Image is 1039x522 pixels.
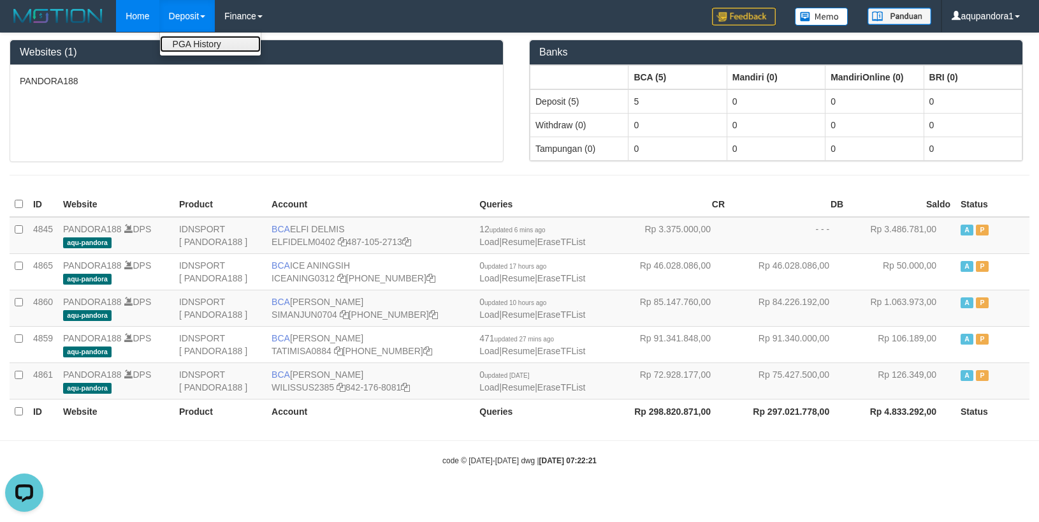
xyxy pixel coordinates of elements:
strong: [DATE] 07:22:21 [539,456,597,465]
td: IDNSPORT [ PANDORA188 ] [174,217,266,254]
td: Rp 84.226.192,00 [730,290,848,326]
a: Load [479,382,499,392]
th: Status [955,192,1029,217]
td: 0 [924,113,1022,137]
th: Group: activate to sort column ascending [825,65,924,89]
a: PANDORA188 [63,260,122,271]
td: 4865 [28,253,58,290]
th: Rp 4.833.292,00 [848,399,955,423]
span: aqu-pandora [63,310,112,321]
span: Active [961,297,973,308]
td: ELFI DELMIS 487-105-2713 [266,217,474,254]
td: 0 [924,89,1022,114]
span: Active [961,225,973,235]
a: Copy 5776579552 to clipboard [423,346,432,356]
a: Resume [502,237,535,247]
span: aqu-pandora [63,383,112,394]
td: 0 [825,89,924,114]
th: Queries [474,192,611,217]
td: Rp 46.028.086,00 [730,253,848,290]
span: Active [961,334,973,345]
td: 0 [628,113,727,137]
th: Account [266,192,474,217]
td: IDNSPORT [ PANDORA188 ] [174,253,266,290]
span: | | [479,260,585,283]
td: Rp 126.349,00 [848,362,955,399]
a: PANDORA188 [63,333,122,343]
td: DPS [58,217,174,254]
span: Paused [976,334,989,345]
a: ELFIDELM0402 [272,237,335,247]
span: | | [479,333,585,356]
h3: Websites (1) [20,47,493,58]
td: 0 [924,137,1022,160]
a: Copy ICEANING0312 to clipboard [337,273,346,283]
span: updated [DATE] [484,372,529,379]
a: EraseTFList [537,273,585,283]
span: Paused [976,370,989,381]
span: updated 6 mins ago [490,227,546,234]
td: Rp 106.189,00 [848,326,955,362]
a: EraseTFList [537,382,585,392]
span: 0 [479,260,546,271]
td: ICE ANINGSIH [PHONE_NUMBER] [266,253,474,290]
th: Group: activate to sort column ascending [727,65,825,89]
img: Feedback.jpg [712,8,776,26]
a: Resume [502,273,535,283]
th: Website [58,399,174,423]
a: PANDORA188 [63,297,122,307]
th: Website [58,192,174,217]
td: Tampungan (0) [530,137,628,160]
th: Group: activate to sort column ascending [924,65,1022,89]
a: Resume [502,382,535,392]
td: 4859 [28,326,58,362]
th: ID [28,192,58,217]
th: Group: activate to sort column ascending [628,65,727,89]
a: SIMANJUN0704 [272,309,337,320]
td: 0 [727,89,825,114]
a: Copy ELFIDELM0402 to clipboard [338,237,347,247]
span: 0 [479,369,529,380]
th: Status [955,399,1029,423]
th: Queries [474,399,611,423]
img: Button%20Memo.svg [795,8,848,26]
small: code © [DATE]-[DATE] dwg | [442,456,597,465]
a: Copy 5776579617 to clipboard [429,309,438,320]
a: Load [479,237,499,247]
span: | | [479,224,585,247]
a: Copy 8421768081 to clipboard [401,382,410,392]
td: Rp 91.341.848,00 [611,326,730,362]
a: Load [479,346,499,356]
th: Product [174,399,266,423]
a: Resume [502,309,535,320]
a: PANDORA188 [63,224,122,234]
td: IDNSPORT [ PANDORA188 ] [174,362,266,399]
span: 471 [479,333,554,343]
td: [PERSON_NAME] [PHONE_NUMBER] [266,326,474,362]
span: aqu-pandora [63,274,112,285]
h3: Banks [539,47,1013,58]
th: Product [174,192,266,217]
span: Paused [976,261,989,272]
td: IDNSPORT [ PANDORA188 ] [174,290,266,326]
td: 0 [825,137,924,160]
th: DB [730,192,848,217]
td: Rp 46.028.086,00 [611,253,730,290]
span: Active [961,370,973,381]
a: Resume [502,346,535,356]
a: Copy TATIMISA0884 to clipboard [334,346,343,356]
span: BCA [272,297,290,307]
span: Paused [976,225,989,235]
a: PGA History [160,36,261,52]
span: BCA [272,260,290,271]
span: BCA [272,333,290,343]
td: DPS [58,326,174,362]
td: [PERSON_NAME] [PHONE_NUMBER] [266,290,474,326]
a: Copy 5776579803 to clipboard [426,273,435,283]
td: 0 [727,137,825,160]
button: Open LiveChat chat widget [5,5,43,43]
td: 5 [628,89,727,114]
a: Load [479,273,499,283]
td: Rp 3.375.000,00 [611,217,730,254]
p: PANDORA188 [20,75,493,87]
